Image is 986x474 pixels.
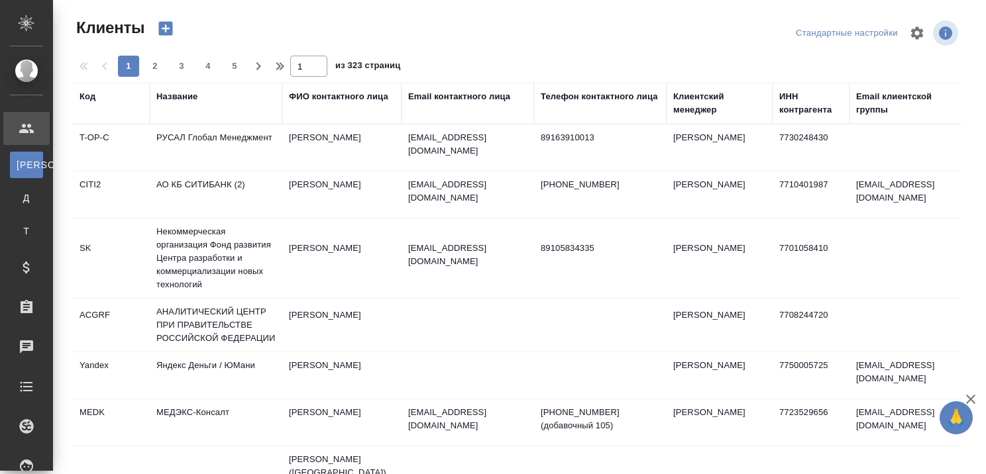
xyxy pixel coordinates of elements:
td: Некоммерческая организация Фонд развития Центра разработки и коммерциализации новых технологий [150,218,282,298]
span: Т [17,224,36,238]
button: Создать [150,17,182,40]
td: [PERSON_NAME] [282,171,402,218]
div: ФИО контактного лица [289,90,388,103]
button: 2 [144,56,166,77]
td: MEDK [73,399,150,446]
a: Т [10,218,43,244]
span: из 323 страниц [335,58,400,77]
td: 7708244720 [773,302,849,348]
td: РУСАЛ Глобал Менеджмент [150,124,282,171]
div: Название [156,90,197,103]
td: 7710401987 [773,171,849,218]
td: [EMAIL_ADDRESS][DOMAIN_NAME] [849,171,969,218]
span: 2 [144,60,166,73]
p: [EMAIL_ADDRESS][DOMAIN_NAME] [408,131,527,158]
p: [EMAIL_ADDRESS][DOMAIN_NAME] [408,406,527,432]
td: 7723529656 [773,399,849,446]
td: [PERSON_NAME] [667,235,773,281]
a: Д [10,185,43,211]
td: [PERSON_NAME] [282,302,402,348]
span: Д [17,191,36,205]
td: 7730248430 [773,124,849,171]
div: ИНН контрагента [779,90,843,117]
td: 7750005725 [773,352,849,399]
p: [EMAIL_ADDRESS][DOMAIN_NAME] [408,242,527,268]
div: Клиентский менеджер [673,90,766,117]
span: 3 [171,60,192,73]
td: [EMAIL_ADDRESS][DOMAIN_NAME] [849,352,969,399]
span: Посмотреть информацию [933,21,961,46]
td: [PERSON_NAME] [282,124,402,171]
span: 🙏 [945,404,967,432]
p: [PHONE_NUMBER] [541,178,660,191]
td: ACGRF [73,302,150,348]
p: 89105834335 [541,242,660,255]
span: Настроить таблицу [901,17,933,49]
button: 🙏 [940,401,973,434]
button: 5 [224,56,245,77]
td: [PERSON_NAME] [667,171,773,218]
td: [PERSON_NAME] [282,399,402,446]
td: [PERSON_NAME] [282,235,402,281]
button: 3 [171,56,192,77]
span: 4 [197,60,219,73]
div: Email клиентской группы [856,90,962,117]
td: Yandex [73,352,150,399]
td: 7701058410 [773,235,849,281]
td: CITI2 [73,171,150,218]
div: Телефон контактного лица [541,90,658,103]
p: [PHONE_NUMBER] (добавочный 105) [541,406,660,432]
span: Клиенты [73,17,144,38]
p: [EMAIL_ADDRESS][DOMAIN_NAME] [408,178,527,205]
td: SK [73,235,150,281]
span: [PERSON_NAME] [17,158,36,171]
div: Email контактного лица [408,90,510,103]
td: T-OP-C [73,124,150,171]
a: [PERSON_NAME] [10,152,43,178]
td: [PERSON_NAME] [667,302,773,348]
p: 89163910013 [541,131,660,144]
button: 4 [197,56,219,77]
td: [PERSON_NAME] [667,399,773,446]
div: split button [793,23,901,44]
td: [EMAIL_ADDRESS][DOMAIN_NAME] [849,399,969,446]
div: Код [80,90,95,103]
td: МЕДЭКС-Консалт [150,399,282,446]
td: АО КБ СИТИБАНК (2) [150,171,282,218]
td: [PERSON_NAME] [667,352,773,399]
span: 5 [224,60,245,73]
td: Яндекс Деньги / ЮМани [150,352,282,399]
td: [PERSON_NAME] [282,352,402,399]
td: АНАЛИТИЧЕСКИЙ ЦЕНТР ПРИ ПРАВИТЕЛЬСТВЕ РОССИЙСКОЙ ФЕДЕРАЦИИ [150,299,282,352]
td: [PERSON_NAME] [667,124,773,171]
